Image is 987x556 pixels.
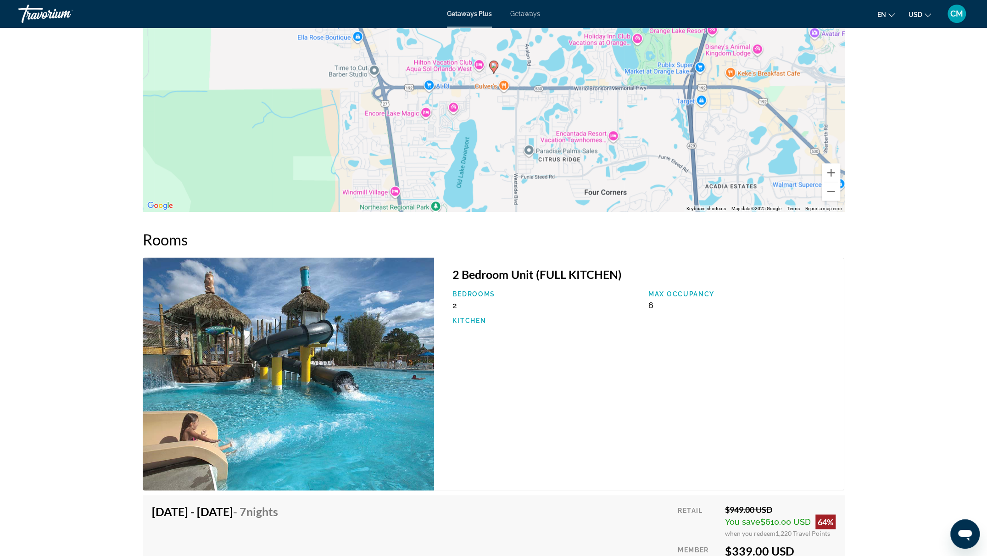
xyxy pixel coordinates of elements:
[950,519,980,549] iframe: Button to launch messaging window
[143,230,845,248] h2: Rooms
[143,257,435,490] img: ii_tlr1.jpg
[686,205,726,211] button: Keyboard shortcuts
[145,200,175,211] img: Google
[452,290,639,297] p: Bedrooms
[447,10,492,17] a: Getaways Plus
[152,504,278,518] h4: [DATE] - [DATE]
[725,529,775,537] span: when you redeem
[805,206,842,211] a: Report a map error
[815,514,836,529] div: 64%
[822,182,840,200] button: Zoom out
[787,206,800,211] a: Terms (opens in new tab)
[452,267,835,281] h3: 2 Bedroom Unit (FULL KITCHEN)
[909,8,931,21] button: Change currency
[822,163,840,182] button: Zoom in
[233,504,278,518] span: - 7
[452,317,639,324] p: Kitchen
[725,517,760,526] span: You save
[678,504,718,537] div: Retail
[18,2,110,26] a: Travorium
[452,300,457,310] span: 2
[945,4,969,23] button: User Menu
[246,504,278,518] span: Nights
[877,8,895,21] button: Change language
[950,9,963,18] span: CM
[760,517,811,526] span: $610.00 USD
[731,206,781,211] span: Map data ©2025 Google
[510,10,540,17] a: Getaways
[909,11,922,18] span: USD
[877,11,886,18] span: en
[775,529,830,537] span: 1,220 Travel Points
[145,200,175,211] a: Open this area in Google Maps (opens a new window)
[648,300,653,310] span: 6
[725,504,836,514] div: $949.00 USD
[648,290,835,297] p: Max Occupancy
